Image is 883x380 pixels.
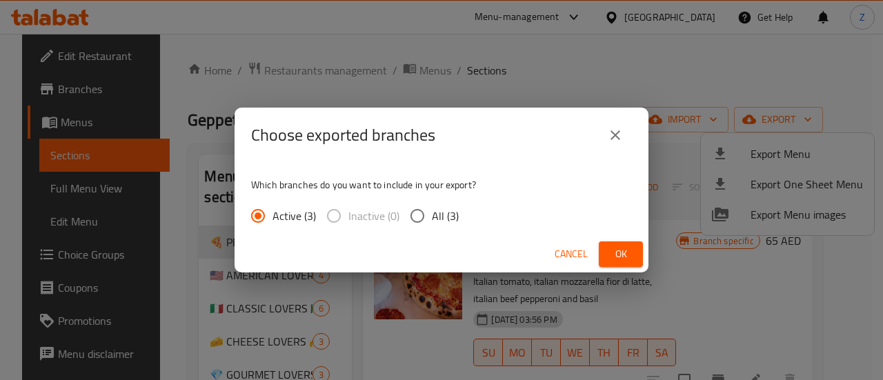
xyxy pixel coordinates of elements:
[599,241,643,267] button: Ok
[432,208,459,224] span: All (3)
[610,246,632,263] span: Ok
[599,119,632,152] button: close
[555,246,588,263] span: Cancel
[348,208,399,224] span: Inactive (0)
[251,124,435,146] h2: Choose exported branches
[549,241,593,267] button: Cancel
[272,208,316,224] span: Active (3)
[251,178,632,192] p: Which branches do you want to include in your export?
